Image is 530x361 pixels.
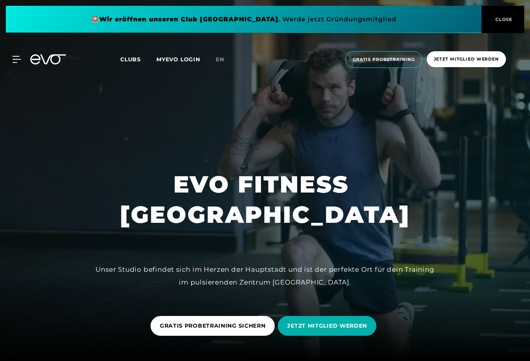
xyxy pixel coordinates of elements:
[287,322,367,330] span: JETZT MITGLIED WERDEN
[216,55,234,64] a: en
[120,56,141,63] span: Clubs
[156,56,200,63] a: MYEVO LOGIN
[278,310,379,342] a: JETZT MITGLIED WERDEN
[494,16,513,23] span: CLOSE
[343,51,424,68] a: Gratis Probetraining
[160,322,266,330] span: GRATIS PROBETRAINING SICHERN
[120,56,156,63] a: Clubs
[90,263,440,288] div: Unser Studio befindet sich im Herzen der Hauptstadt und ist der perfekte Ort für dein Training im...
[482,6,524,33] button: CLOSE
[216,56,224,63] span: en
[353,56,415,63] span: Gratis Probetraining
[424,51,508,68] a: Jetzt Mitglied werden
[434,56,499,62] span: Jetzt Mitglied werden
[151,310,278,342] a: GRATIS PROBETRAINING SICHERN
[120,169,410,230] h1: EVO FITNESS [GEOGRAPHIC_DATA]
